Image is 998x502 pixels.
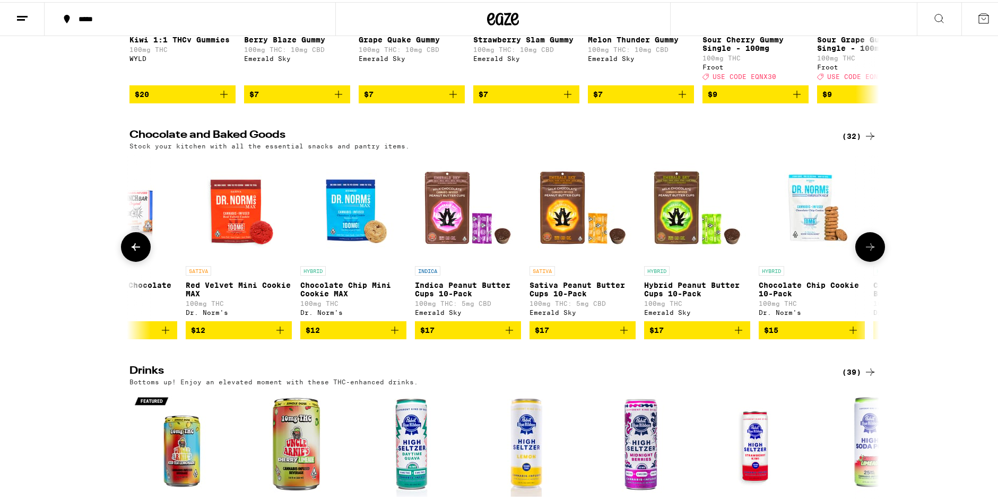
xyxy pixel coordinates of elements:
[479,88,488,96] span: $7
[359,83,465,101] button: Add to bag
[873,319,979,337] button: Add to bag
[827,71,891,78] span: USE CODE EQNX30
[359,44,465,51] p: 100mg THC: 10mg CBD
[713,71,776,78] span: USE CODE EQNX30
[764,324,778,332] span: $15
[759,264,784,274] p: HYBRID
[530,279,636,296] p: Sativa Peanut Butter Cups 10-Pack
[879,324,893,332] span: $16
[359,389,465,495] img: Pabst Labs - Daytime Guava 10:5 High Seltzer
[71,298,177,305] div: Punch Edibles
[588,53,694,60] div: Emerald Sky
[135,88,149,96] span: $20
[873,153,979,319] a: Open page for Chocolate Crispy Rice Bar from Dr. Norm's
[473,53,579,60] div: Emerald Sky
[415,153,521,319] a: Open page for Indica Peanut Butter Cups 10-Pack from Emerald Sky
[702,52,809,59] p: 100mg THC
[420,324,435,332] span: $17
[129,53,236,60] div: WYLD
[186,153,292,259] img: Dr. Norm's - Red Velvet Mini Cookie MAX
[702,389,809,495] img: Pabst Labs - Strawberry Kiwi High Seltzer
[186,264,211,274] p: SATIVA
[644,264,670,274] p: HYBRID
[817,389,923,495] img: Pabst Labs - Cherry Limeade High Soda Pop Seltzer - 25mg
[71,279,177,287] p: Toffee Milk Chocolate
[71,289,177,296] p: 100mg THC
[644,153,750,259] img: Emerald Sky - Hybrid Peanut Butter Cups 10-Pack
[306,324,320,332] span: $12
[759,153,865,319] a: Open page for Chocolate Chip Cookie 10-Pack from Dr. Norm's
[473,44,579,51] p: 100mg THC: 10mg CBD
[759,153,865,259] img: Dr. Norm's - Chocolate Chip Cookie 10-Pack
[300,153,406,319] a: Open page for Chocolate Chip Mini Cookie MAX from Dr. Norm's
[129,33,236,42] p: Kiwi 1:1 THCv Gummies
[759,307,865,314] div: Dr. Norm's
[191,324,205,332] span: $12
[244,389,350,495] img: Uncle Arnie's - Cherry Limeade 7.5oz - 10mg
[300,264,326,274] p: HYBRID
[708,88,717,96] span: $9
[817,33,923,50] p: Sour Grape Gummy Single - 100mg
[842,364,876,376] div: (39)
[71,153,177,319] a: Open page for Toffee Milk Chocolate from Punch Edibles
[873,307,979,314] div: Dr. Norm's
[249,88,259,96] span: $7
[759,279,865,296] p: Chocolate Chip Cookie 10-Pack
[530,319,636,337] button: Add to bag
[644,279,750,296] p: Hybrid Peanut Butter Cups 10-Pack
[129,140,410,147] p: Stock your kitchen with all the essential snacks and pantry items.
[702,83,809,101] button: Add to bag
[415,264,440,274] p: INDICA
[873,279,979,296] p: Chocolate Crispy Rice Bar
[244,33,350,42] p: Berry Blaze Gummy
[186,307,292,314] div: Dr. Norm's
[588,44,694,51] p: 100mg THC: 10mg CBD
[473,33,579,42] p: Strawberry Slam Gummy
[822,88,832,96] span: $9
[186,153,292,319] a: Open page for Red Velvet Mini Cookie MAX from Dr. Norm's
[817,61,923,68] div: Froot
[300,279,406,296] p: Chocolate Chip Mini Cookie MAX
[415,307,521,314] div: Emerald Sky
[530,264,555,274] p: SATIVA
[359,33,465,42] p: Grape Quake Gummy
[530,153,636,259] img: Emerald Sky - Sativa Peanut Butter Cups 10-Pack
[359,53,465,60] div: Emerald Sky
[129,376,418,383] p: Bottoms up! Enjoy an elevated moment with these THC-enhanced drinks.
[186,298,292,305] p: 100mg THC
[588,83,694,101] button: Add to bag
[244,53,350,60] div: Emerald Sky
[71,153,177,259] img: Punch Edibles - Toffee Milk Chocolate
[415,279,521,296] p: Indica Peanut Butter Cups 10-Pack
[473,83,579,101] button: Add to bag
[186,319,292,337] button: Add to bag
[244,83,350,101] button: Add to bag
[300,298,406,305] p: 100mg THC
[644,307,750,314] div: Emerald Sky
[415,298,521,305] p: 100mg THC: 5mg CBD
[415,153,521,259] img: Emerald Sky - Indica Peanut Butter Cups 10-Pack
[473,389,579,495] img: Pabst Labs - Lemon High Seltzer
[702,33,809,50] p: Sour Cherry Gummy Single - 100mg
[530,307,636,314] div: Emerald Sky
[129,83,236,101] button: Add to bag
[702,61,809,68] div: Froot
[71,319,177,337] button: Add to bag
[644,319,750,337] button: Add to bag
[129,44,236,51] p: 100mg THC
[649,324,664,332] span: $17
[186,279,292,296] p: Red Velvet Mini Cookie MAX
[873,298,979,305] p: 100mg THC
[817,52,923,59] p: 100mg THC
[300,153,406,259] img: Dr. Norm's - Chocolate Chip Mini Cookie MAX
[759,319,865,337] button: Add to bag
[588,389,694,495] img: Pabst Labs - Midnight Berries 10:3:2 High Seltzer
[817,83,923,101] button: Add to bag
[588,33,694,42] p: Melon Thunder Gummy
[873,153,979,259] img: Dr. Norm's - Chocolate Crispy Rice Bar
[842,128,876,140] a: (32)
[530,153,636,319] a: Open page for Sativa Peanut Butter Cups 10-Pack from Emerald Sky
[129,389,236,495] img: Uncle Arnie's - Iced Tea Lemonade 7.5oz - 10mg
[244,44,350,51] p: 100mg THC: 10mg CBD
